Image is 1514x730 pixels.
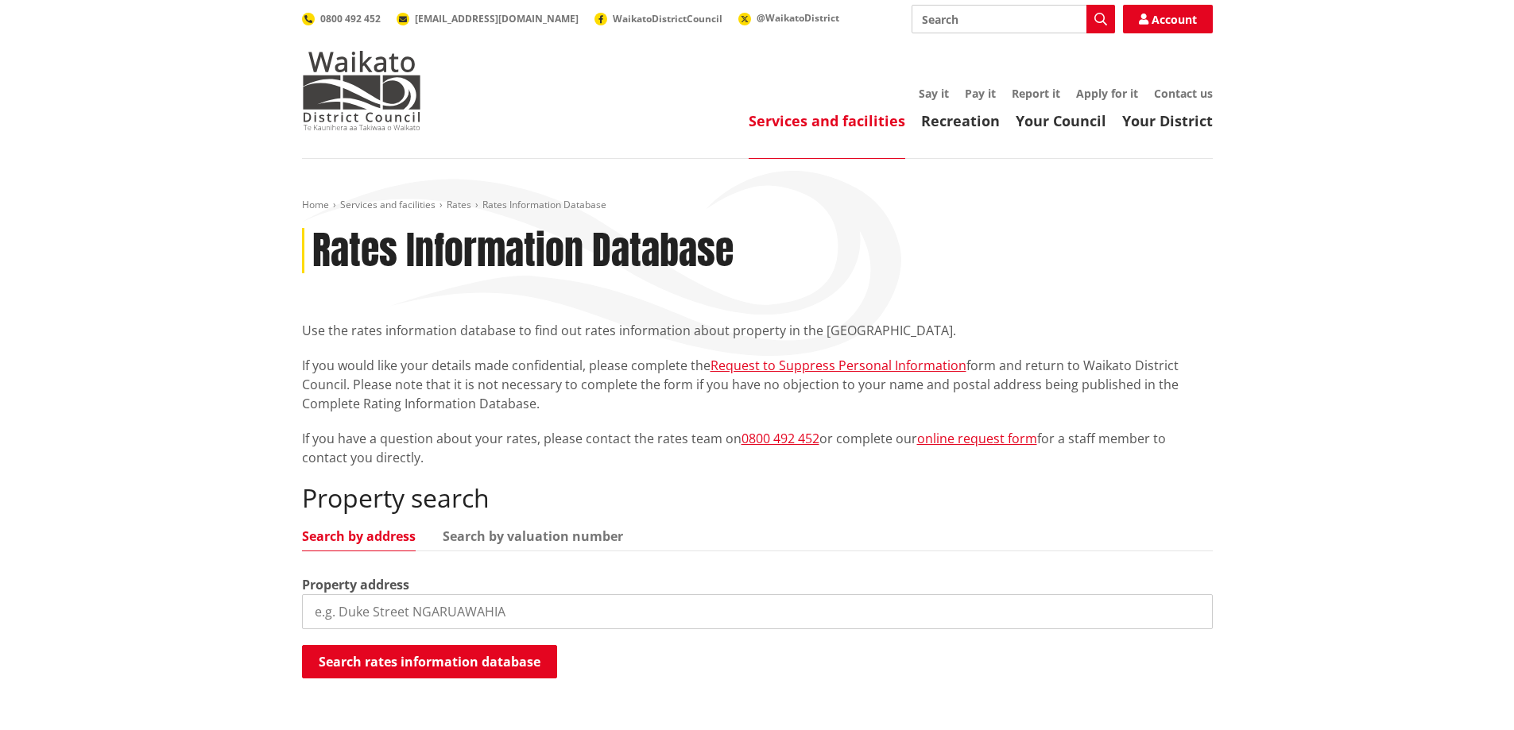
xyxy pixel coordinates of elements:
h1: Rates Information Database [312,228,734,274]
a: WaikatoDistrictCouncil [594,12,722,25]
a: Home [302,198,329,211]
a: Apply for it [1076,86,1138,101]
a: [EMAIL_ADDRESS][DOMAIN_NAME] [397,12,579,25]
a: @WaikatoDistrict [738,11,839,25]
a: Your District [1122,111,1213,130]
input: Search input [912,5,1115,33]
a: Rates [447,198,471,211]
a: Say it [919,86,949,101]
span: [EMAIL_ADDRESS][DOMAIN_NAME] [415,12,579,25]
img: Waikato District Council - Te Kaunihera aa Takiwaa o Waikato [302,51,421,130]
span: Rates Information Database [482,198,606,211]
input: e.g. Duke Street NGARUAWAHIA [302,594,1213,629]
a: Services and facilities [340,198,436,211]
h2: Property search [302,483,1213,513]
span: WaikatoDistrictCouncil [613,12,722,25]
p: If you would like your details made confidential, please complete the form and return to Waikato ... [302,356,1213,413]
button: Search rates information database [302,645,557,678]
span: @WaikatoDistrict [757,11,839,25]
a: online request form [917,430,1037,447]
a: Request to Suppress Personal Information [711,357,966,374]
span: 0800 492 452 [320,12,381,25]
a: 0800 492 452 [742,430,819,447]
nav: breadcrumb [302,199,1213,212]
a: Report it [1012,86,1060,101]
a: Search by address [302,530,416,543]
a: Contact us [1154,86,1213,101]
a: 0800 492 452 [302,12,381,25]
a: Recreation [921,111,1000,130]
p: If you have a question about your rates, please contact the rates team on or complete our for a s... [302,429,1213,467]
label: Property address [302,575,409,594]
a: Pay it [965,86,996,101]
a: Services and facilities [749,111,905,130]
a: Search by valuation number [443,530,623,543]
p: Use the rates information database to find out rates information about property in the [GEOGRAPHI... [302,321,1213,340]
a: Account [1123,5,1213,33]
a: Your Council [1016,111,1106,130]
